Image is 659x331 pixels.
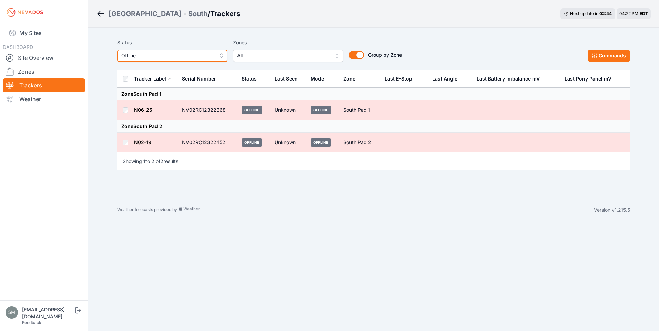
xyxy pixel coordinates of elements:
[599,11,612,17] div: 02 : 44
[588,50,630,62] button: Commands
[368,52,402,58] span: Group by Zone
[385,71,418,87] button: Last E-Stop
[117,120,630,133] td: Zone South Pad 2
[275,71,302,87] div: Last Seen
[134,139,151,145] a: N02-19
[160,158,163,164] span: 2
[311,75,324,82] div: Mode
[134,75,166,82] div: Tracker Label
[22,320,41,325] a: Feedback
[311,138,331,147] span: Offline
[143,158,145,164] span: 1
[242,71,262,87] button: Status
[3,65,85,78] a: Zones
[565,71,617,87] button: Last Pony Panel mV
[311,71,329,87] button: Mode
[594,206,630,213] div: Version v1.215.5
[134,107,152,113] a: N06-25
[210,9,240,19] h3: Trackers
[242,138,262,147] span: Offline
[117,88,630,100] td: Zone South Pad 1
[182,71,222,87] button: Serial Number
[123,158,178,165] p: Showing to of results
[178,133,237,152] td: NV02RC12322452
[178,100,237,120] td: NV02RC12322368
[134,71,172,87] button: Tracker Label
[6,7,44,18] img: Nevados
[233,50,343,62] button: All
[6,306,18,319] img: smishra@gspp.com
[242,75,257,82] div: Status
[343,71,361,87] button: Zone
[339,133,381,152] td: South Pad 2
[565,75,611,82] div: Last Pony Panel mV
[97,5,240,23] nav: Breadcrumb
[3,44,33,50] span: DASHBOARD
[477,71,545,87] button: Last Battery Imbalance mV
[311,106,331,114] span: Offline
[271,100,306,120] td: Unknown
[233,39,343,47] label: Zones
[570,11,598,16] span: Next update in
[151,158,154,164] span: 2
[619,11,638,16] span: 04:22 PM
[3,92,85,106] a: Weather
[640,11,648,16] span: EDT
[182,75,216,82] div: Serial Number
[385,75,412,82] div: Last E-Stop
[432,71,463,87] button: Last Angle
[242,106,262,114] span: Offline
[117,50,227,62] button: Offline
[3,51,85,65] a: Site Overview
[339,100,381,120] td: South Pad 1
[22,306,74,320] div: [EMAIL_ADDRESS][DOMAIN_NAME]
[271,133,306,152] td: Unknown
[237,52,329,60] span: All
[432,75,457,82] div: Last Angle
[3,78,85,92] a: Trackers
[477,75,540,82] div: Last Battery Imbalance mV
[117,39,227,47] label: Status
[3,25,85,41] a: My Sites
[109,9,207,19] a: [GEOGRAPHIC_DATA] - South
[343,75,355,82] div: Zone
[121,52,214,60] span: Offline
[117,206,594,213] div: Weather forecasts provided by
[207,9,210,19] span: /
